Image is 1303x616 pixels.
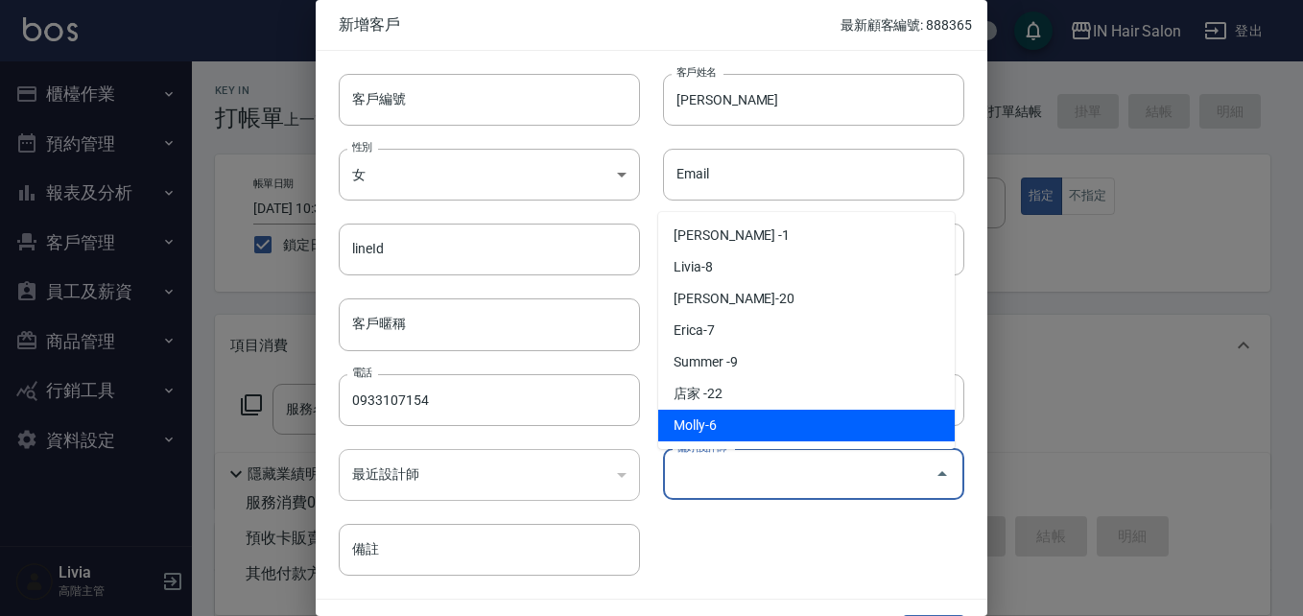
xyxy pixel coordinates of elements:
[841,15,972,36] p: 最新顧客編號: 888365
[658,283,955,315] li: [PERSON_NAME]-20
[658,315,955,346] li: Erica-7
[339,149,640,201] div: 女
[352,140,372,154] label: 性別
[658,410,955,441] li: Molly-6
[658,378,955,410] li: 店家 -22
[658,346,955,378] li: Summer -9
[339,15,841,35] span: 新增客戶
[676,65,717,80] label: 客戶姓名
[658,251,955,283] li: Livia-8
[676,440,726,455] label: 偏好設計師
[352,366,372,380] label: 電話
[927,459,958,489] button: Close
[658,220,955,251] li: [PERSON_NAME] -1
